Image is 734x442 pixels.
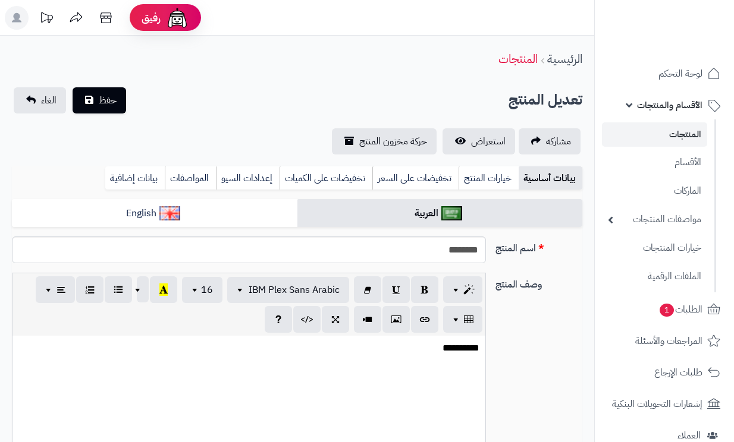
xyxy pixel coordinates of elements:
span: 1 [660,304,674,317]
img: ai-face.png [165,6,189,30]
a: إعدادات السيو [216,166,280,190]
a: بيانات إضافية [105,166,165,190]
a: تخفيضات على السعر [372,166,459,190]
a: المنتجات [498,50,538,68]
img: logo-2.png [653,33,723,58]
a: المواصفات [165,166,216,190]
a: الغاء [14,87,66,113]
span: الغاء [41,93,57,108]
button: حفظ [73,87,126,113]
span: 16 [201,283,213,297]
a: استعراض [443,128,515,154]
a: خيارات المنتج [459,166,519,190]
a: المراجعات والأسئلة [602,327,727,355]
span: الأقسام والمنتجات [637,97,702,113]
span: IBM Plex Sans Arabic [249,283,340,297]
button: 16 [182,277,222,303]
a: طلبات الإرجاع [602,358,727,387]
span: إشعارات التحويلات البنكية [612,396,702,412]
span: المراجعات والأسئلة [635,333,702,349]
a: لوحة التحكم [602,59,727,88]
img: العربية [441,206,462,220]
span: استعراض [471,134,506,149]
a: مواصفات المنتجات [602,207,707,232]
h2: تعديل المنتج [509,88,582,112]
button: IBM Plex Sans Arabic [227,277,349,303]
label: اسم المنتج [491,236,588,255]
span: حركة مخزون المنتج [359,134,427,149]
a: الماركات [602,178,707,204]
span: حفظ [99,93,117,108]
span: مشاركه [546,134,571,149]
a: الأقسام [602,150,707,175]
a: خيارات المنتجات [602,235,707,261]
a: بيانات أساسية [519,166,582,190]
a: تخفيضات على الكميات [280,166,372,190]
a: العربية [297,199,583,228]
a: English [12,199,297,228]
span: الطلبات [658,301,702,318]
span: طلبات الإرجاع [654,364,702,381]
a: الرئيسية [547,50,582,68]
a: مشاركه [519,128,581,154]
img: English [159,206,180,220]
a: حركة مخزون المنتج [332,128,437,154]
span: رفيق [142,11,161,25]
a: المنتجات [602,122,707,147]
span: لوحة التحكم [658,65,702,82]
a: تحديثات المنصة [32,6,61,33]
a: الطلبات1 [602,295,727,324]
a: إشعارات التحويلات البنكية [602,390,727,418]
a: الملفات الرقمية [602,264,707,289]
label: وصف المنتج [491,273,588,292]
